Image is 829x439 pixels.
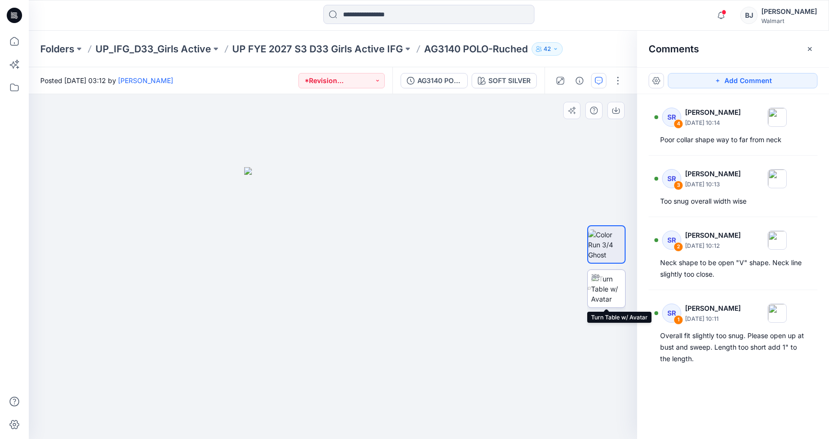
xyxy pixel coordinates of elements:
p: [PERSON_NAME] [685,230,741,241]
p: [DATE] 10:14 [685,118,741,128]
a: UP FYE 2027 S3 D33 Girls Active IFG [232,42,403,56]
p: AG3140 POLO-Ruched [424,42,528,56]
div: 4 [674,119,683,129]
button: SOFT SILVER [472,73,537,88]
p: 42 [544,44,551,54]
button: Details [572,73,587,88]
button: AG3140 POLO-Ruched [401,73,468,88]
div: SOFT SILVER [488,75,531,86]
h2: Comments [649,43,699,55]
div: AG3140 POLO-Ruched [417,75,462,86]
p: [DATE] 10:13 [685,180,741,189]
img: Color Run 3/4 Ghost [588,230,625,260]
p: [PERSON_NAME] [685,107,741,118]
div: 1 [674,315,683,325]
p: [PERSON_NAME] [685,168,741,180]
a: Folders [40,42,74,56]
p: [DATE] 10:12 [685,241,741,251]
div: Too snug overall width wise [660,195,806,207]
div: SR [662,169,681,188]
div: SR [662,231,681,250]
a: [PERSON_NAME] [118,76,173,85]
img: Turn Table w/ Avatar [591,274,625,304]
div: Overall fit slightly too snug. Please open up at bust and sweep. Length too short add 1" to the l... [660,330,806,365]
div: SR [662,108,681,127]
a: UP_IFG_D33_Girls Active [95,42,211,56]
div: 2 [674,242,683,252]
div: 3 [674,181,683,190]
button: 42 [532,42,563,56]
span: Posted [DATE] 03:12 by [40,75,173,85]
button: Add Comment [668,73,817,88]
div: Walmart [761,17,817,24]
div: SR [662,304,681,323]
div: BJ [740,7,758,24]
p: [PERSON_NAME] [685,303,741,314]
div: [PERSON_NAME] [761,6,817,17]
p: [DATE] 10:11 [685,314,741,324]
img: eyJhbGciOiJIUzI1NiIsImtpZCI6IjAiLCJzbHQiOiJzZXMiLCJ0eXAiOiJKV1QifQ.eyJkYXRhIjp7InR5cGUiOiJzdG9yYW... [244,167,422,439]
div: Neck shape to be open "V" shape. Neck line slightly too close. [660,257,806,280]
div: Poor collar shape way to far from neck [660,134,806,146]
